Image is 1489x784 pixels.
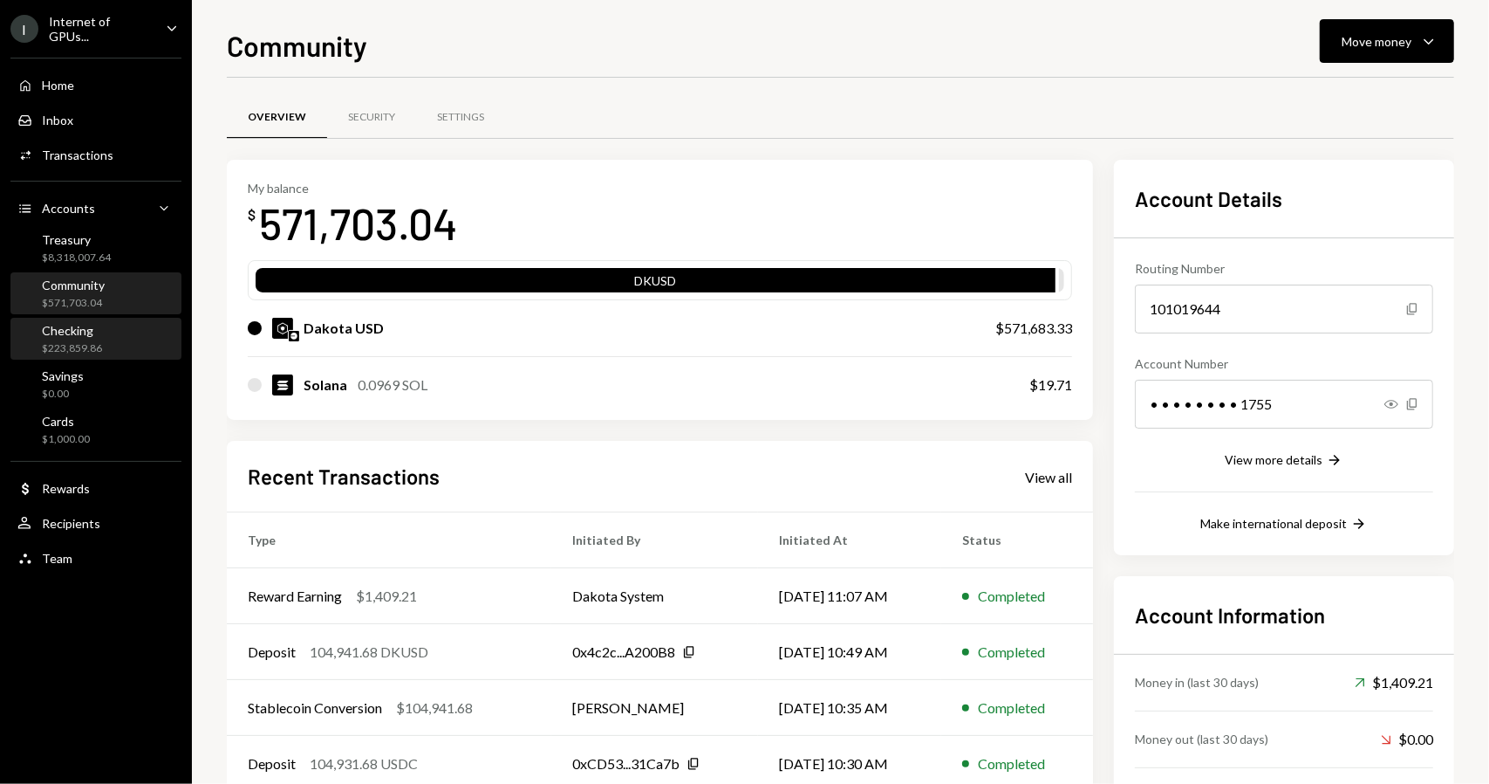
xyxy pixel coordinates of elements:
a: Savings$0.00 [10,363,181,405]
div: Routing Number [1135,259,1433,278]
div: Completed [978,586,1045,607]
div: Money in (last 30 days) [1135,673,1259,691]
h2: Account Details [1135,184,1433,213]
div: 104,931.68 USDC [310,753,418,774]
div: Savings [42,368,84,383]
div: Overview [248,110,306,125]
div: $1,409.21 [356,586,417,607]
div: View all [1025,469,1072,486]
div: Move money [1342,32,1411,51]
div: 571,703.04 [259,196,458,251]
a: Settings [416,95,505,140]
img: SOL [272,375,293,395]
div: Account Number [1135,354,1433,373]
div: Dakota USD [304,318,384,339]
div: Solana [304,375,347,395]
div: Completed [978,698,1045,719]
div: • • • • • • • • 1755 [1135,380,1433,429]
a: Checking$223,859.86 [10,318,181,360]
h1: Community [227,28,367,63]
a: Rewards [10,472,181,504]
div: $0.00 [42,387,84,402]
td: [DATE] 10:49 AM [758,624,941,680]
div: Stablecoin Conversion [248,698,382,719]
a: Cards$1,000.00 [10,409,181,450]
a: Security [327,95,416,140]
td: [PERSON_NAME] [551,680,758,736]
h2: Account Information [1135,601,1433,629]
img: DKUSD [272,318,293,339]
div: Settings [437,110,484,125]
div: $104,941.68 [396,698,473,719]
div: $0.00 [1381,729,1433,750]
div: $223,859.86 [42,341,102,356]
a: Treasury$8,318,007.64 [10,227,181,269]
div: Accounts [42,201,95,216]
div: $1,409.21 [1355,672,1433,693]
td: [DATE] 10:35 AM [758,680,941,736]
div: 101019644 [1135,285,1433,334]
div: 0x4c2c...A200B8 [572,642,675,663]
a: Recipients [10,507,181,539]
th: Status [941,512,1093,568]
div: $19.71 [1029,375,1072,395]
div: Deposit [248,642,296,663]
a: Transactions [10,139,181,170]
a: View all [1025,467,1072,486]
a: Inbox [10,104,181,135]
div: $1,000.00 [42,432,90,447]
button: Make international deposit [1200,515,1368,534]
div: DKUSD [256,272,1055,296]
a: Home [10,69,181,100]
th: Type [227,512,551,568]
div: Recipients [42,516,100,531]
div: $571,703.04 [42,296,105,311]
div: Internet of GPUs... [49,14,152,44]
a: Overview [227,95,327,140]
div: 0xCD53...31Ca7b [572,753,680,774]
div: Treasury [42,232,111,247]
td: [DATE] 11:07 AM [758,568,941,624]
div: Completed [978,642,1045,663]
div: $571,683.33 [995,318,1072,339]
div: Cards [42,414,90,429]
a: Community$571,703.04 [10,272,181,314]
button: View more details [1225,451,1343,471]
td: Dakota System [551,568,758,624]
div: I [10,15,38,43]
div: Rewards [42,481,90,496]
div: Checking [42,323,102,338]
div: Security [348,110,395,125]
div: Team [42,551,72,566]
a: Accounts [10,192,181,224]
div: My balance [248,181,458,196]
th: Initiated By [551,512,758,568]
div: Transactions [42,148,113,162]
div: $ [248,206,256,224]
div: Make international deposit [1200,516,1347,531]
img: base-mainnet [289,331,299,341]
div: Inbox [42,113,73,127]
div: Completed [978,753,1045,774]
div: $8,318,007.64 [42,251,111,265]
h2: Recent Transactions [248,462,440,491]
div: 104,941.68 DKUSD [310,642,428,663]
th: Initiated At [758,512,941,568]
div: Home [42,78,74,93]
a: Team [10,542,181,574]
button: Move money [1320,19,1454,63]
div: Reward Earning [248,586,342,607]
div: Community [42,278,105,292]
div: Deposit [248,753,296,774]
div: Money out (last 30 days) [1135,730,1268,748]
div: 0.0969 SOL [358,375,427,395]
div: View more details [1225,452,1322,467]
